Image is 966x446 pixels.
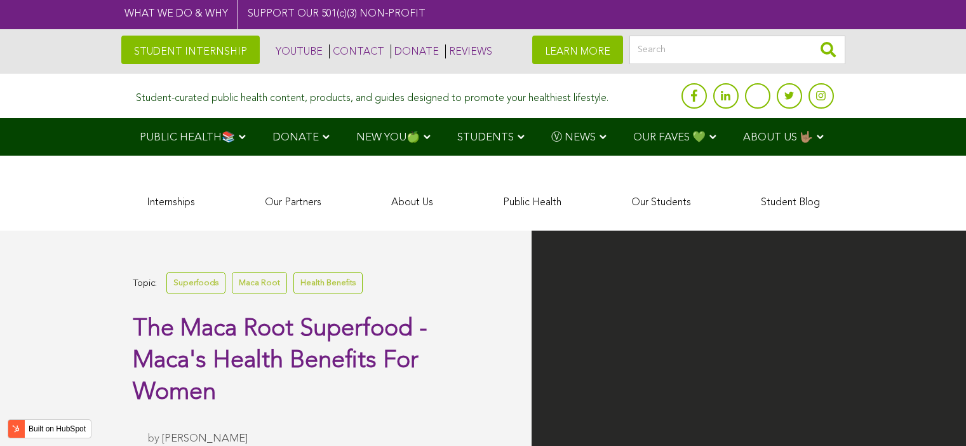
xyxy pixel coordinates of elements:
[148,433,159,444] span: by
[8,419,91,438] button: Built on HubSpot
[356,132,420,143] span: NEW YOU🍏
[136,86,608,105] div: Student-curated public health content, products, and guides designed to promote your healthiest l...
[551,132,596,143] span: Ⓥ NEWS
[162,433,248,444] a: [PERSON_NAME]
[532,36,623,64] a: LEARN MORE
[166,272,225,294] a: Superfoods
[445,44,492,58] a: REVIEWS
[272,132,319,143] span: DONATE
[133,317,427,405] span: The Maca Root Superfood - Maca's Health Benefits For Women
[902,385,966,446] iframe: Chat Widget
[121,118,845,156] div: Navigation Menu
[629,36,845,64] input: Search
[272,44,323,58] a: YOUTUBE
[329,44,384,58] a: CONTACT
[232,272,287,294] a: Maca Root
[121,36,260,64] a: STUDENT INTERNSHIP
[133,275,157,292] span: Topic:
[293,272,363,294] a: Health Benefits
[743,132,813,143] span: ABOUT US 🤟🏽
[140,132,235,143] span: PUBLIC HEALTH📚
[391,44,439,58] a: DONATE
[457,132,514,143] span: STUDENTS
[633,132,706,143] span: OUR FAVES 💚
[23,421,91,437] label: Built on HubSpot
[8,421,23,436] img: HubSpot sprocket logo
